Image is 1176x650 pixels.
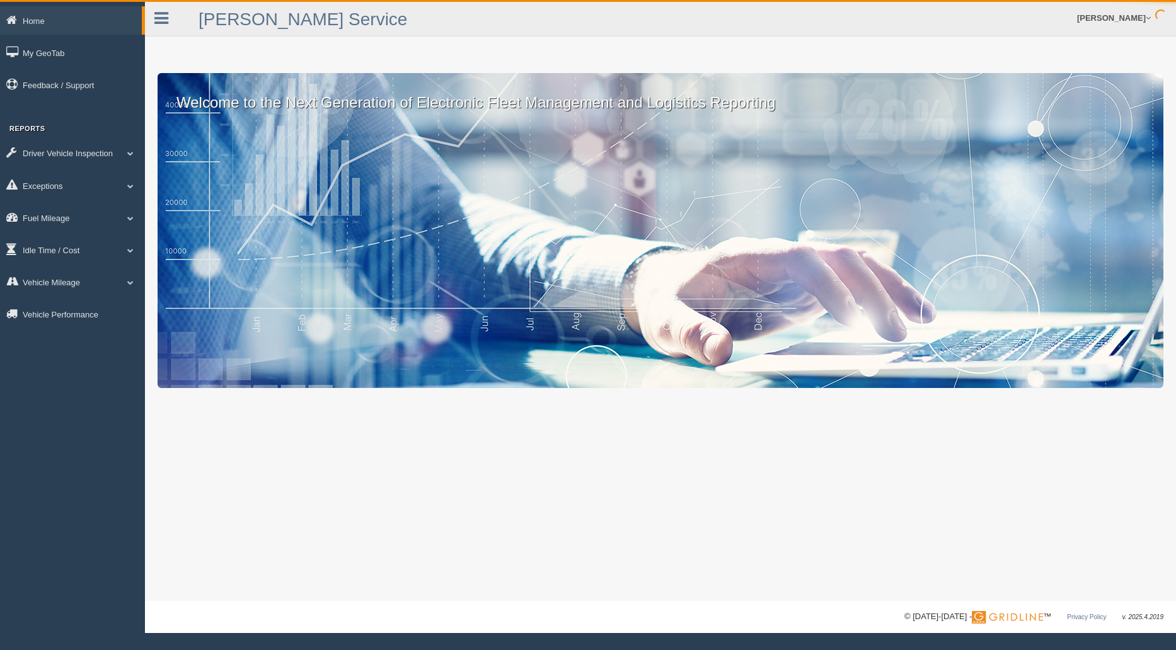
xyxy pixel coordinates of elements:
a: Privacy Policy [1067,613,1106,620]
span: v. 2025.4.2019 [1122,613,1163,620]
a: [PERSON_NAME] Service [199,9,407,29]
div: © [DATE]-[DATE] - ™ [904,610,1163,624]
p: Welcome to the Next Generation of Electronic Fleet Management and Logistics Reporting [158,73,1163,113]
img: Gridline [972,611,1043,624]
